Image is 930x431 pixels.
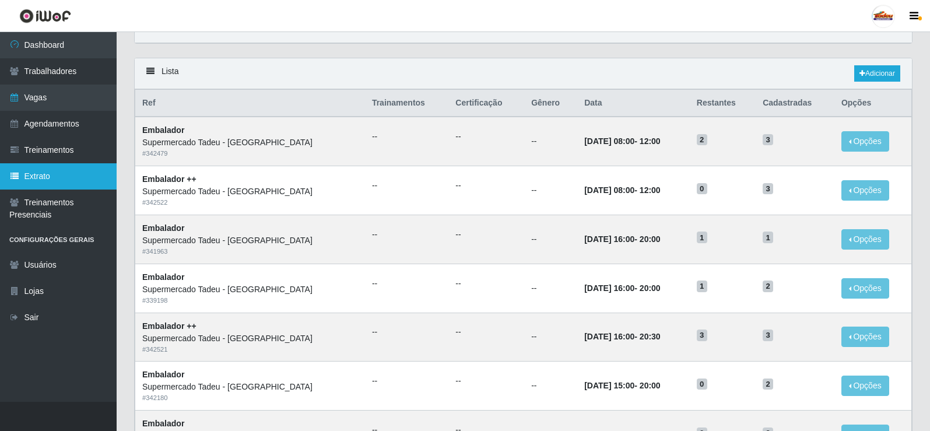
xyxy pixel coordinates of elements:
td: -- [524,215,577,264]
div: Supermercado Tadeu - [GEOGRAPHIC_DATA] [142,381,358,393]
th: Restantes [690,90,756,117]
span: 3 [763,134,773,146]
span: 2 [763,379,773,390]
div: # 342521 [142,345,358,355]
ul: -- [455,375,517,387]
a: Adicionar [854,65,900,82]
ul: -- [372,180,441,192]
td: -- [524,117,577,166]
strong: - [584,332,660,341]
strong: - [584,283,660,293]
span: 1 [697,232,707,243]
strong: Embalador [142,370,184,379]
ul: -- [455,131,517,143]
ul: -- [455,229,517,241]
th: Certificação [448,90,524,117]
span: 3 [763,183,773,195]
img: CoreUI Logo [19,9,71,23]
th: Data [577,90,690,117]
ul: -- [372,375,441,387]
span: 2 [763,281,773,292]
td: -- [524,166,577,215]
span: 0 [697,379,707,390]
time: [DATE] 08:00 [584,136,634,146]
div: Supermercado Tadeu - [GEOGRAPHIC_DATA] [142,136,358,149]
div: Supermercado Tadeu - [GEOGRAPHIC_DATA] [142,185,358,198]
strong: Embalador [142,223,184,233]
strong: Embalador [142,272,184,282]
ul: -- [372,131,441,143]
strong: Embalador [142,125,184,135]
ul: -- [455,180,517,192]
th: Opções [834,90,912,117]
button: Opções [841,229,889,250]
button: Opções [841,278,889,299]
div: # 342522 [142,198,358,208]
time: 20:00 [640,234,661,244]
ul: -- [455,278,517,290]
strong: Embalador ++ [142,321,196,331]
strong: - [584,185,660,195]
time: [DATE] 15:00 [584,381,634,390]
div: Supermercado Tadeu - [GEOGRAPHIC_DATA] [142,332,358,345]
time: 20:30 [640,332,661,341]
time: [DATE] 08:00 [584,185,634,195]
div: Lista [135,58,912,89]
button: Opções [841,180,889,201]
strong: - [584,136,660,146]
strong: - [584,234,660,244]
time: 12:00 [640,136,661,146]
th: Gênero [524,90,577,117]
div: # 342180 [142,393,358,403]
td: -- [524,264,577,313]
strong: - [584,381,660,390]
strong: Embalador ++ [142,174,196,184]
span: 3 [697,330,707,341]
span: 2 [697,134,707,146]
span: 1 [763,232,773,243]
button: Opções [841,376,889,396]
td: -- [524,313,577,362]
ul: -- [372,278,441,290]
time: [DATE] 16:00 [584,234,634,244]
time: 20:00 [640,381,661,390]
button: Opções [841,131,889,152]
th: Cadastradas [756,90,834,117]
strong: Embalador [142,419,184,428]
th: Trainamentos [365,90,448,117]
div: # 341963 [142,247,358,257]
ul: -- [372,326,441,338]
button: Opções [841,327,889,347]
ul: -- [372,229,441,241]
th: Ref [135,90,365,117]
span: 1 [697,281,707,292]
div: # 342479 [142,149,358,159]
time: [DATE] 16:00 [584,332,634,341]
div: Supermercado Tadeu - [GEOGRAPHIC_DATA] [142,283,358,296]
span: 3 [763,330,773,341]
td: -- [524,362,577,411]
time: [DATE] 16:00 [584,283,634,293]
time: 20:00 [640,283,661,293]
span: 0 [697,183,707,195]
ul: -- [455,326,517,338]
div: Supermercado Tadeu - [GEOGRAPHIC_DATA] [142,234,358,247]
time: 12:00 [640,185,661,195]
div: # 339198 [142,296,358,306]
